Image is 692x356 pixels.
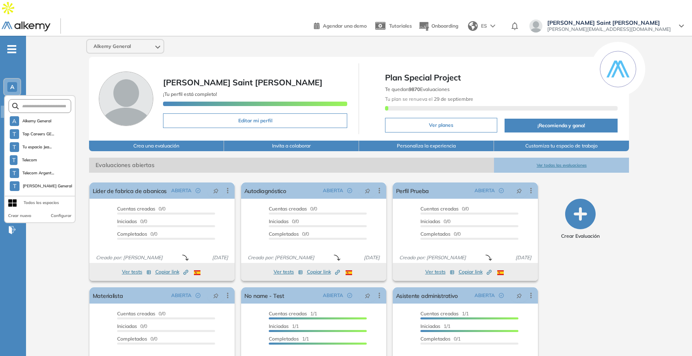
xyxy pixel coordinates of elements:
a: Agendar una demo [314,20,367,30]
span: Iniciadas [117,323,137,329]
span: pushpin [365,187,370,194]
span: [DATE] [512,254,535,261]
span: 0/0 [420,206,469,212]
span: check-circle [196,188,200,193]
span: Completados [117,231,147,237]
a: Líder de fabrica de abanicos [93,182,167,199]
span: T [12,157,15,163]
span: 0/0 [269,231,309,237]
span: T [13,144,16,150]
span: pushpin [365,292,370,299]
button: Ver tests [122,267,151,277]
button: Ver todas las evaluaciones [494,158,629,173]
button: Ver planes [385,118,497,132]
span: Telecom Argent... [22,170,54,176]
span: A [10,84,14,90]
span: Copiar link [459,268,492,276]
span: Creado por: [PERSON_NAME] [244,254,318,261]
button: Editar mi perfil [163,113,348,128]
span: [PERSON_NAME] General [23,183,70,189]
span: 0/1 [420,336,461,342]
span: check-circle [196,293,200,298]
span: 1/1 [420,310,469,317]
span: 0/0 [117,218,147,224]
span: Plan Special Project [385,72,618,84]
span: Creado por: [PERSON_NAME] [396,254,469,261]
span: Iniciadas [269,323,289,329]
span: check-circle [499,188,504,193]
span: check-circle [499,293,504,298]
button: Ver tests [274,267,303,277]
span: Iniciadas [420,218,440,224]
span: ABIERTA [171,292,191,299]
a: No name - Test [244,287,284,304]
img: ESP [194,270,200,275]
span: check-circle [347,293,352,298]
span: Agendar una demo [323,23,367,29]
span: ABIERTA [323,292,343,299]
img: arrow [490,24,495,28]
button: Copiar link [307,267,340,277]
span: Completados [269,231,299,237]
span: Completados [420,336,450,342]
button: pushpin [510,184,528,197]
button: Ver tests [425,267,455,277]
span: Iniciadas [420,323,440,329]
span: Tutoriales [389,23,412,29]
span: Cuentas creadas [117,206,155,212]
span: 1/1 [269,336,309,342]
span: 0/0 [117,231,157,237]
button: pushpin [359,289,376,302]
span: Telecom [21,157,38,163]
a: Asistente administrativo [396,287,458,304]
span: Cuentas creadas [269,206,307,212]
img: Logo [2,22,50,32]
div: Todos los espacios [24,200,59,206]
a: Autodiagnóstico [244,182,286,199]
span: Evaluaciones abiertas [89,158,494,173]
span: ES [481,22,487,30]
b: 9870 [409,86,420,92]
span: pushpin [516,187,522,194]
span: 0/0 [269,218,299,224]
span: ABIERTA [171,187,191,194]
span: Cuentas creadas [269,310,307,317]
button: Copiar link [459,267,492,277]
button: Copiar link [155,267,188,277]
span: T [13,131,16,137]
a: Materialista [93,287,123,304]
button: Customiza tu espacio de trabajo [494,141,629,151]
button: Invita a colaborar [224,141,359,151]
button: Onboarding [418,17,458,35]
span: Tap Careers GE... [22,131,54,137]
a: Perfil Prueba [396,182,429,199]
img: world [468,21,478,31]
span: ABIERTA [474,187,495,194]
div: Widget de chat [546,262,692,356]
span: A [12,118,16,124]
img: Foto de perfil [99,72,153,126]
span: Crear Evaluación [561,232,600,240]
button: pushpin [359,184,376,197]
span: [DATE] [209,254,231,261]
span: Iniciadas [269,218,289,224]
span: 0/0 [117,206,165,212]
span: Copiar link [307,268,340,276]
i: - [7,48,16,50]
span: [PERSON_NAME][EMAIL_ADDRESS][DOMAIN_NAME] [547,26,671,33]
span: Completados [420,231,450,237]
img: ESP [346,270,352,275]
button: Crea una evaluación [89,141,224,151]
span: Cuentas creadas [420,206,459,212]
span: Alkemy General [94,43,131,50]
span: pushpin [516,292,522,299]
span: Creado por: [PERSON_NAME] [93,254,166,261]
span: 0/0 [420,218,450,224]
button: Personaliza la experiencia [359,141,494,151]
span: check-circle [347,188,352,193]
button: Crear nuevo [8,213,31,219]
iframe: Chat Widget [546,262,692,356]
span: Tu plan se renueva el [385,96,473,102]
span: ABIERTA [323,187,343,194]
span: [PERSON_NAME] Saint [PERSON_NAME] [547,20,671,26]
